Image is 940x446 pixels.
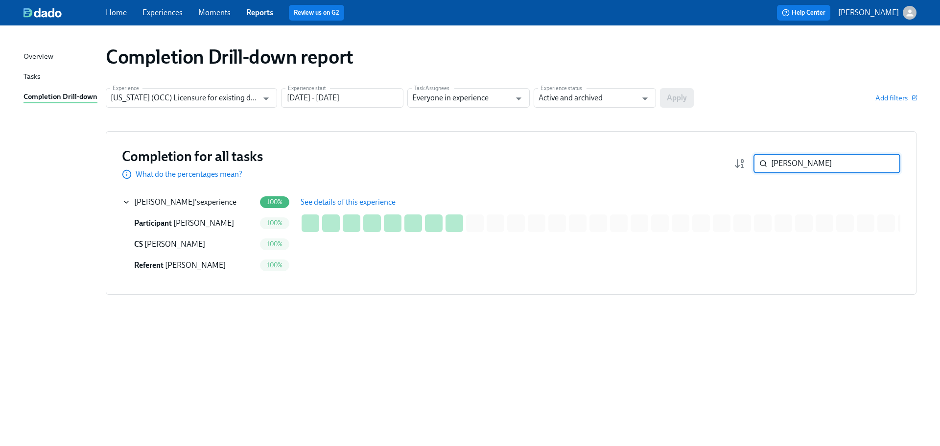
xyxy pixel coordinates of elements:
span: 100% [261,198,289,206]
div: [PERSON_NAME]'sexperience [122,192,256,212]
button: [PERSON_NAME] [838,6,916,20]
img: dado [23,8,62,18]
a: Review us on G2 [294,8,339,18]
span: Credentialing Specialist [134,239,143,249]
p: What do the percentages mean? [136,169,242,180]
button: Open [637,91,653,106]
h1: Completion Drill-down report [106,45,353,69]
button: Open [511,91,526,106]
a: Reports [246,8,273,17]
a: Experiences [142,8,183,17]
span: 100% [261,219,289,227]
div: 's experience [134,197,236,208]
span: [PERSON_NAME] [134,197,195,207]
span: [PERSON_NAME] [173,218,234,228]
input: Search by name [771,154,900,173]
span: [PERSON_NAME] [144,239,205,249]
h3: Completion for all tasks [122,147,263,165]
div: Referent [PERSON_NAME] [122,256,256,275]
a: Overview [23,51,98,63]
div: Completion Drill-down [23,91,97,103]
button: Open [258,91,274,106]
span: Help Center [782,8,825,18]
span: 100% [261,261,289,269]
div: Overview [23,51,53,63]
a: Completion Drill-down [23,91,98,103]
button: Review us on G2 [289,5,344,21]
span: Participant [134,218,172,228]
a: Tasks [23,71,98,83]
div: CS [PERSON_NAME] [122,235,256,254]
button: See details of this experience [294,192,402,212]
div: Participant [PERSON_NAME] [122,213,256,233]
span: 100% [261,240,289,248]
button: Add filters [875,93,916,103]
a: Home [106,8,127,17]
span: [PERSON_NAME] [165,260,226,270]
a: dado [23,8,106,18]
p: [PERSON_NAME] [838,7,899,18]
button: Help Center [777,5,830,21]
a: Moments [198,8,231,17]
span: Referent [134,260,164,270]
span: See details of this experience [301,197,396,207]
div: Tasks [23,71,40,83]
